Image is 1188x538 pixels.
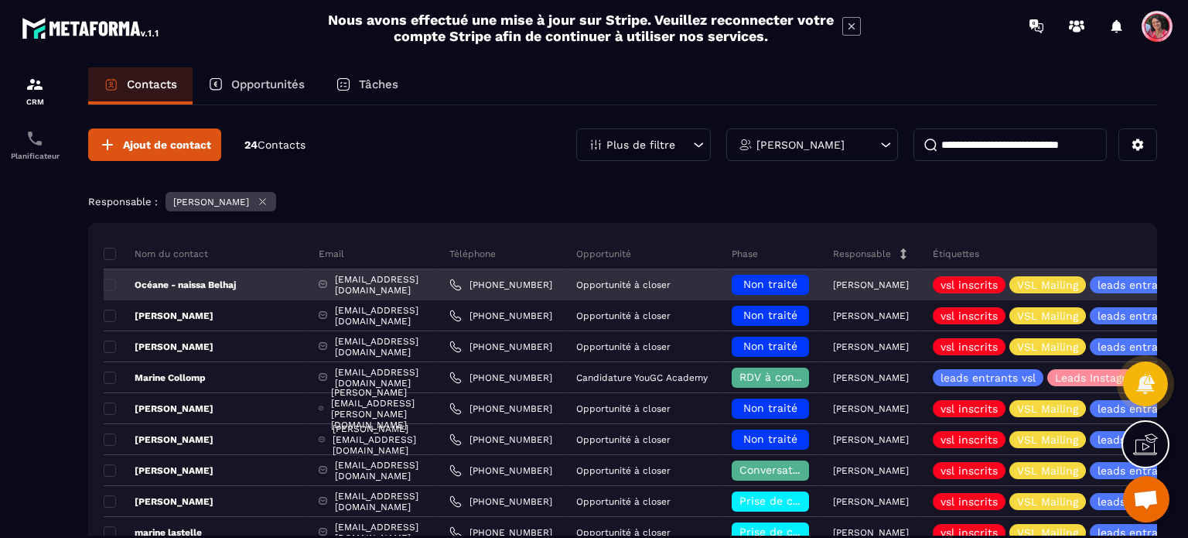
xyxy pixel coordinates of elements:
p: Téléphone [449,248,496,260]
p: 24 [244,138,306,152]
div: Ouvrir le chat [1123,476,1169,523]
p: Étiquettes [933,248,979,260]
img: scheduler [26,129,44,148]
p: Opportunité à closer [576,434,671,445]
p: [PERSON_NAME] [104,495,213,508]
p: [PERSON_NAME] [173,197,249,207]
p: vsl inscrits [940,279,998,290]
p: Opportunité à closer [576,496,671,507]
p: [PERSON_NAME] [833,465,909,476]
p: VSL Mailing [1017,341,1078,352]
p: Opportunité à closer [576,465,671,476]
p: Contacts [127,77,177,91]
p: Opportunité à closer [576,341,671,352]
p: [PERSON_NAME] [833,310,909,321]
p: Opportunité à closer [576,310,671,321]
p: CRM [4,98,66,106]
p: Opportunité à closer [576,403,671,414]
span: RDV à confimer ❓ [739,371,839,383]
p: Marine Collomp [104,372,206,384]
span: Non traité [743,309,797,321]
a: Opportunités [193,67,320,105]
a: Tâches [320,67,414,105]
a: [PHONE_NUMBER] [449,464,552,477]
span: Prise de contact effectuée [739,526,882,538]
p: vsl inscrits [940,341,998,352]
span: Prise de contact effectuée [739,495,882,507]
span: Conversation en cours [739,464,859,476]
span: Contacts [258,139,306,151]
img: logo [22,14,161,42]
p: [PERSON_NAME] [833,434,909,445]
p: VSL Mailing [1017,403,1078,414]
a: formationformationCRM [4,63,66,118]
p: leads entrants vsl [940,372,1036,383]
p: VSL Mailing [1017,496,1078,507]
p: VSL Mailing [1017,279,1078,290]
a: [PHONE_NUMBER] [449,310,552,322]
p: [PERSON_NAME] [756,139,845,150]
p: [PERSON_NAME] [833,279,909,290]
p: [PERSON_NAME] [104,310,213,322]
p: [PERSON_NAME] [104,433,213,446]
a: [PHONE_NUMBER] [449,433,552,446]
p: [PERSON_NAME] [833,403,909,414]
p: Email [319,248,344,260]
a: schedulerschedulerPlanificateur [4,118,66,172]
button: Ajout de contact [88,129,221,161]
a: [PHONE_NUMBER] [449,495,552,508]
p: Responsable : [88,196,158,207]
span: Non traité [743,278,797,290]
p: Phase [732,248,758,260]
p: VSL Mailing [1017,465,1078,476]
p: VSL Mailing [1017,310,1078,321]
span: Non traité [743,340,797,352]
p: [PERSON_NAME] [833,496,909,507]
p: vsl inscrits [940,496,998,507]
img: formation [26,75,44,94]
p: Responsable [833,248,891,260]
span: Non traité [743,433,797,445]
span: Ajout de contact [123,137,211,152]
a: [PHONE_NUMBER] [449,279,552,291]
p: [PERSON_NAME] [104,464,213,477]
p: [PERSON_NAME] [833,527,909,538]
p: vsl inscrits [940,434,998,445]
p: VSL Mailing [1017,434,1078,445]
p: [PERSON_NAME] [833,341,909,352]
p: Océane - naissa Belhaj [104,279,236,291]
p: vsl inscrits [940,465,998,476]
p: vsl inscrits [940,527,998,538]
p: Nom du contact [104,248,208,260]
a: Contacts [88,67,193,105]
p: [PERSON_NAME] [833,372,909,383]
p: VSL Mailing [1017,527,1078,538]
a: [PHONE_NUMBER] [449,341,552,353]
p: Candidature YouGC Academy [576,372,708,383]
p: vsl inscrits [940,403,998,414]
p: Tâches [359,77,398,91]
p: [PERSON_NAME] [104,403,213,415]
p: vsl inscrits [940,310,998,321]
span: Non traité [743,402,797,414]
p: Opportunités [231,77,305,91]
a: [PHONE_NUMBER] [449,403,552,415]
p: [PERSON_NAME] [104,341,213,353]
p: Planificateur [4,152,66,160]
p: Opportunité à closer [576,527,671,538]
a: [PHONE_NUMBER] [449,372,552,384]
p: Opportunité [576,248,631,260]
p: Opportunité à closer [576,279,671,290]
p: Plus de filtre [606,139,675,150]
p: Leads Instagram [1055,372,1142,383]
h2: Nous avons effectué une mise à jour sur Stripe. Veuillez reconnecter votre compte Stripe afin de ... [327,12,835,44]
